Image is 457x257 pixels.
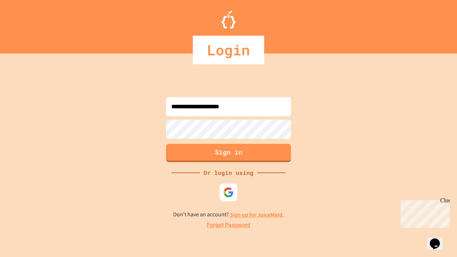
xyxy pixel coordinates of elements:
div: Login [193,36,264,64]
div: Or login using [200,168,257,177]
img: google-icon.svg [223,187,234,198]
img: Logo.svg [221,11,236,29]
a: Forgot Password [207,221,250,230]
button: Sign in [166,144,291,162]
a: Sign up for JuiceMind. [230,211,284,218]
p: Don't have an account? [173,210,284,219]
div: Chat with us now!Close [3,3,49,45]
iframe: chat widget [398,197,450,228]
iframe: chat widget [427,228,450,250]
